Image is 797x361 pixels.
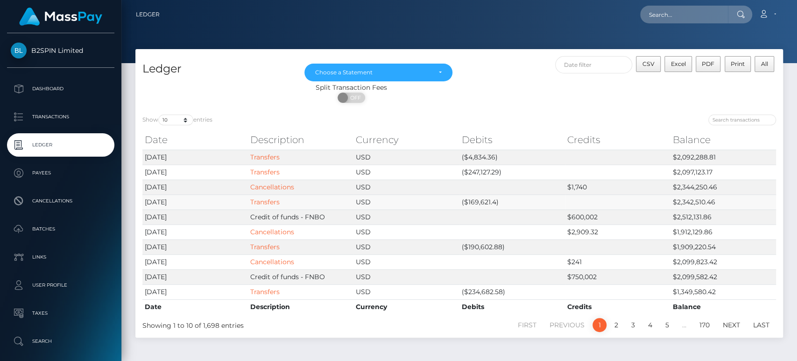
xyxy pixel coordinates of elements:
td: $1,349,580.42 [670,284,776,299]
a: Transfers [250,243,280,251]
input: Date filter [555,56,633,73]
span: Print [731,60,745,67]
th: Currency [353,299,459,314]
td: [DATE] [142,180,248,195]
a: Transfers [250,168,280,176]
td: USD [353,224,459,239]
td: $600,002 [565,209,670,224]
span: OFF [343,93,366,103]
button: Print [725,56,751,72]
td: USD [353,150,459,165]
a: Transactions [7,105,114,129]
div: Showing 1 to 10 of 1,698 entries [142,317,398,331]
td: USD [353,254,459,269]
p: Search [11,334,111,348]
span: CSV [642,60,655,67]
th: Credits [565,299,670,314]
a: Dashboard [7,77,114,101]
a: Payees [7,161,114,185]
td: ($169,621.4) [459,195,564,209]
p: Taxes [11,306,111,320]
th: Date [142,299,248,314]
label: Show entries [142,115,212,125]
p: Transactions [11,110,111,124]
td: [DATE] [142,165,248,180]
td: $2,512,131.86 [670,209,776,224]
td: [DATE] [142,209,248,224]
a: Batches [7,217,114,241]
a: Transfers [250,198,280,206]
a: 5 [660,318,674,332]
p: Cancellations [11,194,111,208]
td: [DATE] [142,254,248,269]
a: 2 [609,318,623,332]
a: 4 [643,318,657,332]
td: USD [353,165,459,180]
span: Excel [670,60,685,67]
th: Description [248,130,353,149]
a: Ledger [7,133,114,157]
td: USD [353,209,459,224]
td: ($247,127.29) [459,165,564,180]
a: 1 [592,318,607,332]
button: CSV [636,56,661,72]
td: Credit of funds - FNBO [248,269,353,284]
td: $2,099,823.42 [670,254,776,269]
span: All [761,60,768,67]
a: Cancellations [250,258,294,266]
td: $2,092,288.81 [670,150,776,165]
a: Next [718,318,745,332]
th: Description [248,299,353,314]
th: Balance [670,299,776,314]
a: Ledger [136,5,160,24]
p: Links [11,250,111,264]
th: Credits [565,130,670,149]
a: Search [7,330,114,353]
div: Choose a Statement [315,69,431,76]
td: [DATE] [142,195,248,209]
td: $1,912,129.86 [670,224,776,239]
td: $2,099,582.42 [670,269,776,284]
button: Choose a Statement [304,64,452,81]
span: PDF [702,60,714,67]
a: 3 [626,318,640,332]
td: [DATE] [142,284,248,299]
td: $2,344,250.46 [670,180,776,195]
a: Cancellations [7,189,114,213]
input: Search transactions [708,115,776,125]
th: Debits [459,299,564,314]
td: $1,909,220.54 [670,239,776,254]
th: Debits [459,130,564,149]
input: Search... [640,6,728,23]
td: ($234,682.58) [459,284,564,299]
button: Excel [664,56,692,72]
th: Currency [353,130,459,149]
th: Balance [670,130,776,149]
td: Credit of funds - FNBO [248,209,353,224]
td: [DATE] [142,224,248,239]
td: ($190,602.88) [459,239,564,254]
td: USD [353,269,459,284]
td: $750,002 [565,269,670,284]
td: [DATE] [142,239,248,254]
a: Taxes [7,302,114,325]
td: [DATE] [142,269,248,284]
button: PDF [696,56,721,72]
a: Transfers [250,153,280,161]
span: B2SPIN Limited [7,46,114,55]
img: B2SPIN Limited [11,43,27,58]
td: USD [353,239,459,254]
td: $2,342,510.46 [670,195,776,209]
h4: Ledger [142,61,290,77]
a: Cancellations [250,183,294,191]
td: USD [353,195,459,209]
a: Last [748,318,775,332]
div: Split Transaction Fees [135,83,567,93]
td: USD [353,180,459,195]
p: User Profile [11,278,111,292]
td: $1,740 [565,180,670,195]
td: $241 [565,254,670,269]
select: Showentries [158,115,193,125]
td: [DATE] [142,150,248,165]
button: All [755,56,774,72]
